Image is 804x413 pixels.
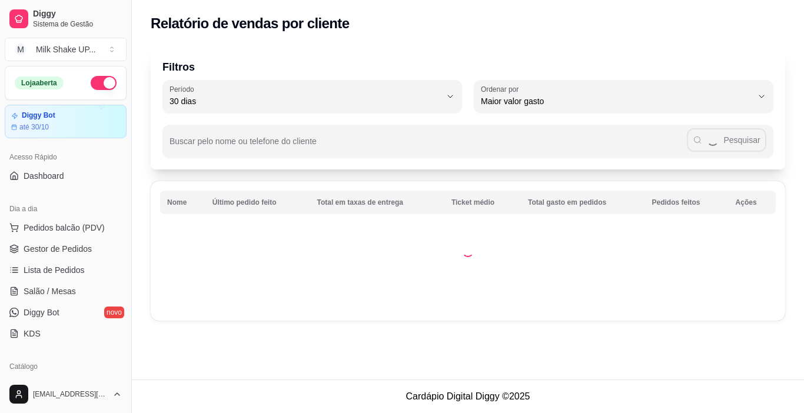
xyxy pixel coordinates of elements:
a: Diggy Botnovo [5,303,127,322]
article: até 30/10 [19,122,49,132]
span: Lista de Pedidos [24,264,85,276]
button: Período30 dias [162,80,462,113]
a: Gestor de Pedidos [5,239,127,258]
article: Diggy Bot [22,111,55,120]
div: Acesso Rápido [5,148,127,166]
span: Sistema de Gestão [33,19,122,29]
span: Pedidos balcão (PDV) [24,222,105,234]
a: DiggySistema de Gestão [5,5,127,33]
button: Select a team [5,38,127,61]
a: Salão / Mesas [5,282,127,301]
button: Alterar Status [91,76,117,90]
button: Pedidos balcão (PDV) [5,218,127,237]
a: Lista de Pedidos [5,261,127,279]
div: Dia a dia [5,199,127,218]
label: Ordenar por [481,84,523,94]
a: Dashboard [5,166,127,185]
div: Milk Shake UP ... [36,44,96,55]
span: [EMAIL_ADDRESS][DOMAIN_NAME] [33,389,108,399]
footer: Cardápio Digital Diggy © 2025 [132,379,804,413]
span: Diggy Bot [24,307,59,318]
span: Salão / Mesas [24,285,76,297]
button: Ordenar porMaior valor gasto [474,80,773,113]
button: [EMAIL_ADDRESS][DOMAIN_NAME] [5,380,127,408]
span: KDS [24,328,41,339]
span: 30 dias [170,95,441,107]
a: KDS [5,324,127,343]
span: Diggy [33,9,122,19]
div: Loja aberta [15,76,64,89]
span: Maior valor gasto [481,95,752,107]
a: Diggy Botaté 30/10 [5,105,127,138]
p: Filtros [162,59,773,75]
div: Catálogo [5,357,127,376]
span: Dashboard [24,170,64,182]
h2: Relatório de vendas por cliente [151,14,350,33]
span: M [15,44,26,55]
label: Período [170,84,198,94]
span: Gestor de Pedidos [24,243,92,255]
input: Buscar pelo nome ou telefone do cliente [170,140,687,152]
div: Loading [462,245,474,257]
